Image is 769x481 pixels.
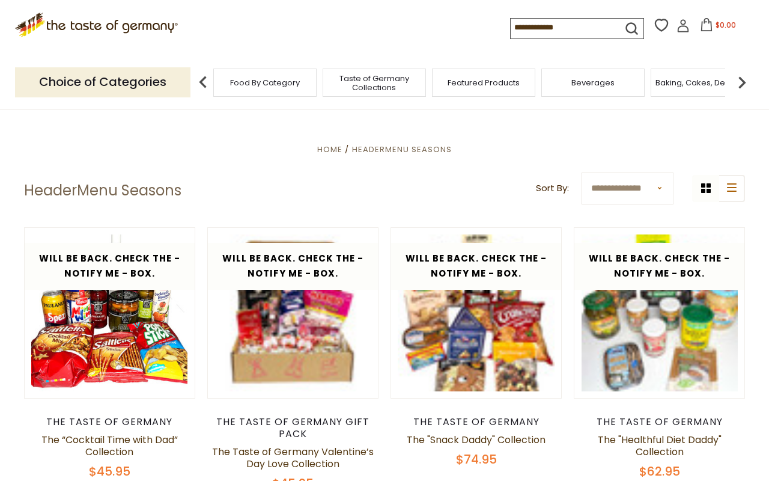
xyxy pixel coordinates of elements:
div: The Taste of Germany [574,416,745,428]
div: The Taste of Germany [391,416,562,428]
a: The "Snack Daddy" Collection [407,433,546,447]
a: The Taste of Germany Valentine’s Day Love Collection [212,445,374,471]
p: Choice of Categories [15,67,190,97]
img: The Taste of Germany Valentine’s Day Love Collection [208,228,378,398]
div: The Taste of Germany [24,416,195,428]
h1: HeaderMenu Seasons [24,182,181,200]
span: $45.95 [89,463,130,480]
a: HeaderMenu Seasons [352,144,452,155]
label: Sort By: [536,181,569,196]
img: previous arrow [191,70,215,94]
a: Featured Products [448,78,520,87]
span: $74.95 [456,451,497,468]
img: next arrow [730,70,754,94]
img: The “Cocktail Time with Dad” Collection [25,228,195,398]
span: $0.00 [716,20,736,30]
span: $62.95 [639,463,680,480]
button: $0.00 [692,18,743,36]
a: Taste of Germany Collections [326,74,422,92]
a: The “Cocktail Time with Dad” Collection [41,433,178,459]
a: Home [317,144,342,155]
a: Beverages [571,78,615,87]
a: The "Healthful Diet Daddy" Collection [598,433,722,459]
a: Food By Category [230,78,300,87]
img: The "Healthful Diet Daddy" Collection [574,228,744,398]
div: The Taste of Germany Gift Pack [207,416,378,440]
img: The "Snack Daddy" Collection [391,228,561,398]
a: Baking, Cakes, Desserts [655,78,749,87]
